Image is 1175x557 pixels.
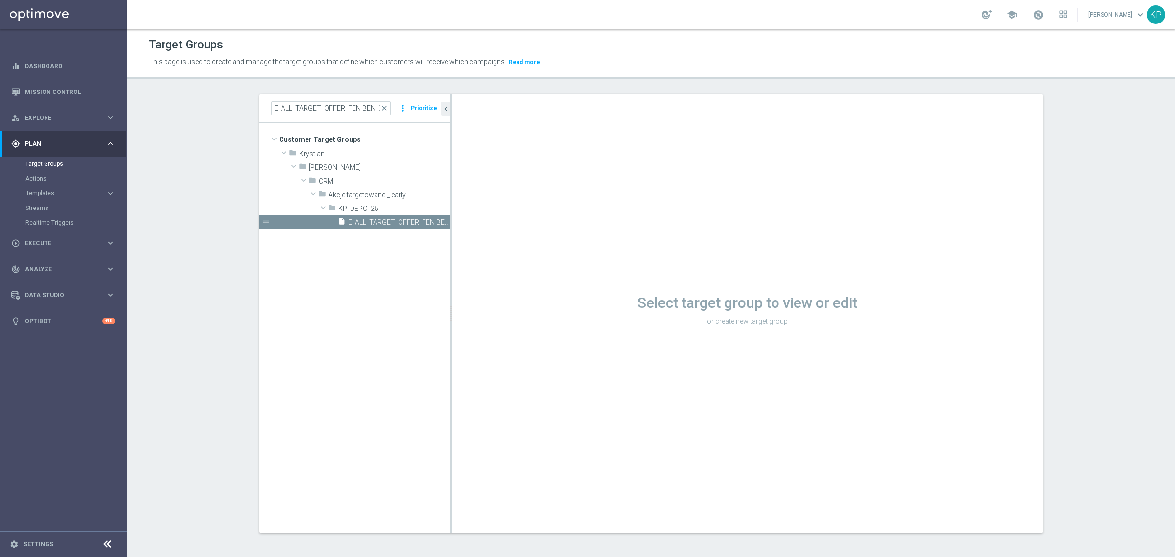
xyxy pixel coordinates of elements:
[11,317,20,325] i: lightbulb
[25,240,106,246] span: Execute
[25,175,102,183] a: Actions
[26,190,106,196] div: Templates
[25,53,115,79] a: Dashboard
[409,102,439,115] button: Prioritize
[25,141,106,147] span: Plan
[11,114,20,122] i: person_search
[25,308,102,334] a: Optibot
[25,171,126,186] div: Actions
[338,217,346,229] i: insert_drive_file
[271,101,391,115] input: Quick find group or folder
[11,140,116,148] button: gps_fixed Plan keyboard_arrow_right
[25,115,106,121] span: Explore
[299,150,450,158] span: Krystian
[11,308,115,334] div: Optibot
[441,104,450,114] i: chevron_left
[149,38,223,52] h1: Target Groups
[380,104,388,112] span: close
[26,190,96,196] span: Templates
[11,88,116,96] button: Mission Control
[11,265,106,274] div: Analyze
[11,114,116,122] button: person_search Explore keyboard_arrow_right
[309,163,450,172] span: Krystian P.
[25,189,116,197] button: Templates keyboard_arrow_right
[10,540,19,549] i: settings
[149,58,506,66] span: This page is used to create and manage the target groups that define which customers will receive...
[25,201,126,215] div: Streams
[25,79,115,105] a: Mission Control
[106,238,115,248] i: keyboard_arrow_right
[11,317,116,325] button: lightbulb Optibot +10
[23,541,53,547] a: Settings
[25,204,102,212] a: Streams
[11,62,116,70] button: equalizer Dashboard
[329,191,450,199] span: Akcje targetowane _ early
[308,176,316,187] i: folder
[25,219,102,227] a: Realtime Triggers
[11,239,20,248] i: play_circle_outline
[25,215,126,230] div: Realtime Triggers
[11,265,20,274] i: track_changes
[328,204,336,215] i: folder
[279,133,450,146] span: Customer Target Groups
[25,160,102,168] a: Target Groups
[11,291,106,300] div: Data Studio
[11,291,116,299] button: Data Studio keyboard_arrow_right
[1135,9,1146,20] span: keyboard_arrow_down
[1087,7,1147,22] a: [PERSON_NAME]keyboard_arrow_down
[11,114,106,122] div: Explore
[299,162,306,174] i: folder
[25,266,106,272] span: Analyze
[11,239,116,247] button: play_circle_outline Execute keyboard_arrow_right
[398,101,408,115] i: more_vert
[508,57,541,68] button: Read more
[452,317,1043,325] p: or create new target group
[102,318,115,324] div: +10
[289,149,297,160] i: folder
[1147,5,1165,24] div: KP
[348,218,450,227] span: E_ALL_TARGET_OFFER_FEN BEN_3DEPO_CASHBACK_REM_200825
[106,264,115,274] i: keyboard_arrow_right
[25,157,126,171] div: Target Groups
[319,177,450,186] span: CRM
[1007,9,1017,20] span: school
[452,294,1043,312] h1: Select target group to view or edit
[25,186,126,201] div: Templates
[11,53,115,79] div: Dashboard
[106,290,115,300] i: keyboard_arrow_right
[25,292,106,298] span: Data Studio
[11,139,20,148] i: gps_fixed
[106,189,115,198] i: keyboard_arrow_right
[441,102,450,116] button: chevron_left
[11,62,20,70] i: equalizer
[11,139,106,148] div: Plan
[106,139,115,148] i: keyboard_arrow_right
[338,205,450,213] span: KP_DEPO_25
[318,190,326,201] i: folder
[11,239,106,248] div: Execute
[106,113,115,122] i: keyboard_arrow_right
[11,79,115,105] div: Mission Control
[11,265,116,273] button: track_changes Analyze keyboard_arrow_right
